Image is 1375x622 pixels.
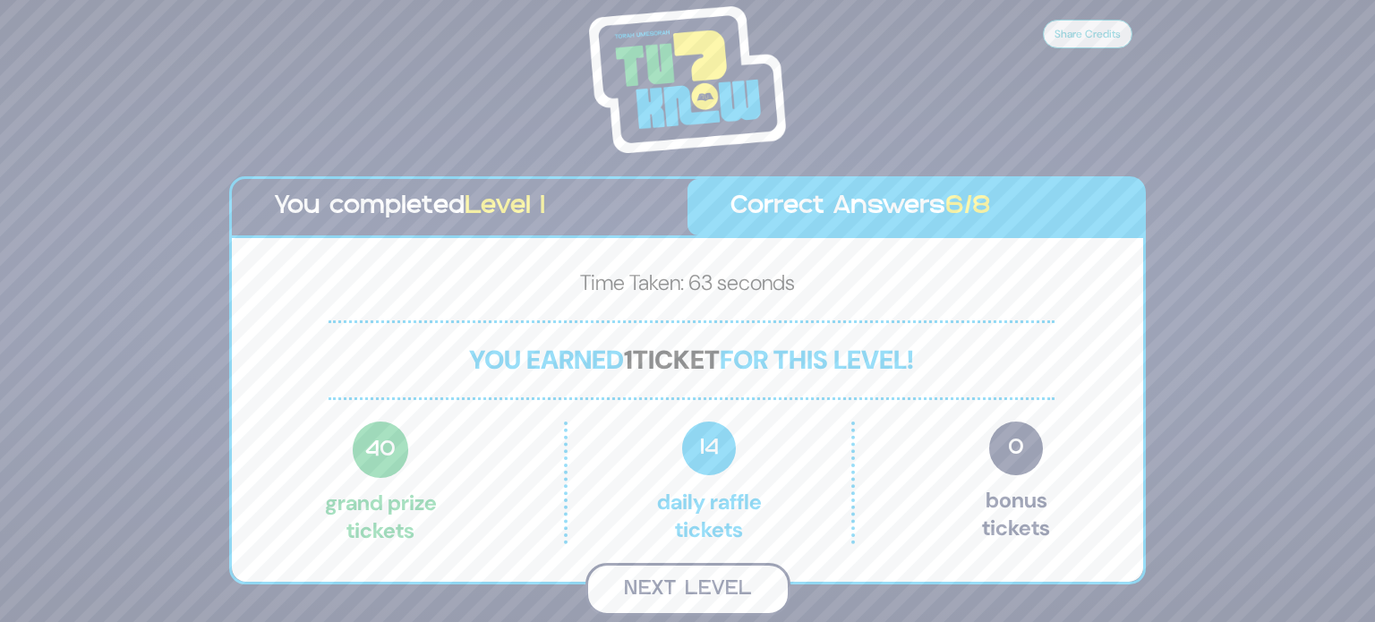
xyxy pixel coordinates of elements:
p: Correct Answers [730,188,1100,226]
span: 40 [353,422,409,478]
p: Daily Raffle tickets [605,422,813,543]
span: 6/8 [945,195,991,218]
p: Time Taken: 63 seconds [260,267,1115,306]
p: You completed [275,188,645,226]
p: Bonus tickets [982,422,1050,544]
button: Share Credits [1043,20,1132,48]
p: Grand Prize tickets [325,422,437,544]
span: 0 [989,422,1043,475]
span: 14 [682,422,736,475]
span: You earned for this level! [469,343,914,377]
span: 1 [624,343,633,377]
button: Next Level [585,563,790,616]
img: Tournament Logo [589,6,786,153]
span: ticket [633,343,720,377]
span: Level 1 [465,195,545,218]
